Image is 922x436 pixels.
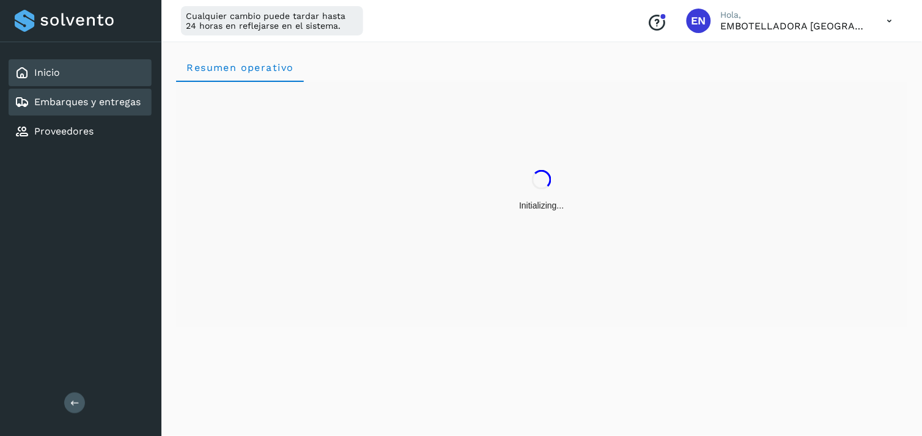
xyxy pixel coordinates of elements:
div: Cualquier cambio puede tardar hasta 24 horas en reflejarse en el sistema. [181,6,363,35]
a: Inicio [34,67,60,78]
a: Embarques y entregas [34,96,141,108]
p: EMBOTELLADORA NIAGARA DE MEXICO [721,20,868,32]
p: Hola, [721,10,868,20]
a: Proveedores [34,125,94,137]
div: Inicio [9,59,152,86]
div: Embarques y entregas [9,89,152,116]
div: Proveedores [9,118,152,145]
span: Resumen operativo [186,62,294,73]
